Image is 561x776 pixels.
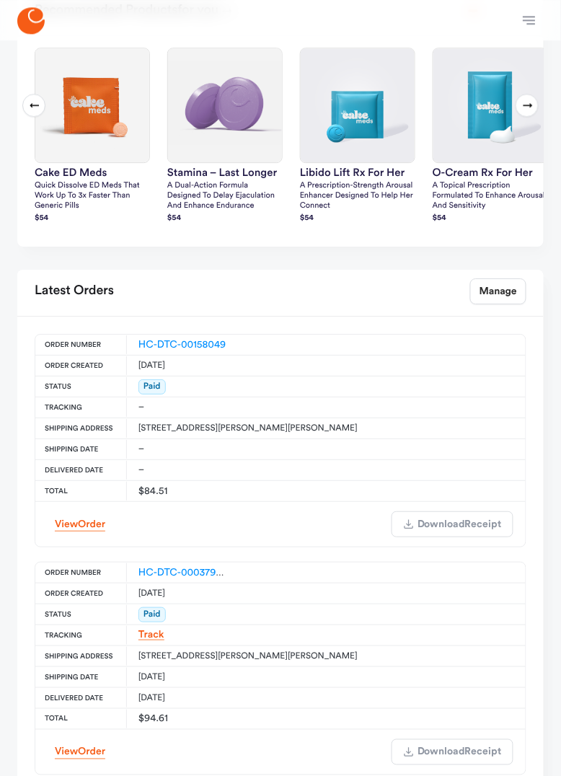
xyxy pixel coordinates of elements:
[392,739,513,765] button: DownloadReceipt
[300,48,415,225] a: Libido Lift Rx For HerLibido Lift Rx For HerA prescription-strength arousal enhancer designed to ...
[138,463,187,477] div: –
[168,48,282,162] img: Stamina – Last Longer
[138,340,226,350] a: HC-DTC-00158049
[138,421,358,436] div: [STREET_ADDRESS][PERSON_NAME][PERSON_NAME]
[35,167,150,178] h3: Cake ED Meds
[35,48,150,225] a: Cake ED MedsCake ED MedsQuick dissolve ED Meds that work up to 3x faster than generic pills$54
[470,278,526,304] a: Manage
[433,167,548,178] h3: O-Cream Rx for Her
[138,358,180,373] div: [DATE]
[418,519,465,529] span: Download
[138,379,166,394] span: Paid
[301,48,415,162] img: Libido Lift Rx For Her
[138,400,203,415] div: –
[433,48,547,162] img: O-Cream Rx for Her
[392,511,513,537] button: DownloadReceipt
[138,691,187,705] div: [DATE]
[167,48,283,225] a: Stamina – Last LongerStamina – Last LongerA dual-action formula designed to delay ejaculation and...
[300,214,314,222] strong: $ 54
[433,214,446,222] strong: $ 54
[416,519,501,529] span: Receipt
[35,278,114,304] h2: Latest Orders
[300,167,415,178] h3: Libido Lift Rx For Her
[416,747,501,757] span: Receipt
[138,670,187,684] div: [DATE]
[138,649,358,663] div: [STREET_ADDRESS][PERSON_NAME][PERSON_NAME]
[35,181,150,211] p: Quick dissolve ED Meds that work up to 3x faster than generic pills
[167,214,181,222] strong: $ 54
[35,48,149,162] img: Cake ED Meds
[78,519,105,529] span: Order
[35,214,48,222] strong: $ 54
[138,586,180,601] div: [DATE]
[433,48,548,225] a: O-Cream Rx for HerO-Cream Rx for HerA topical prescription formulated to enhance arousal and sens...
[138,484,176,498] div: $84.51
[418,747,465,757] span: Download
[138,442,187,457] div: –
[138,630,164,640] a: Track
[433,181,548,211] p: A topical prescription formulated to enhance arousal and sensitivity
[300,181,415,211] p: A prescription-strength arousal enhancer designed to help her connect
[138,568,227,578] a: HC-DTC-00037967
[138,712,176,726] div: $94.61
[55,518,105,532] a: ViewOrder
[167,181,283,211] p: A dual-action formula designed to delay ejaculation and enhance endurance
[138,607,166,622] span: Paid
[78,747,105,757] span: Order
[167,167,283,178] h3: Stamina – Last Longer
[55,746,105,759] a: ViewOrder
